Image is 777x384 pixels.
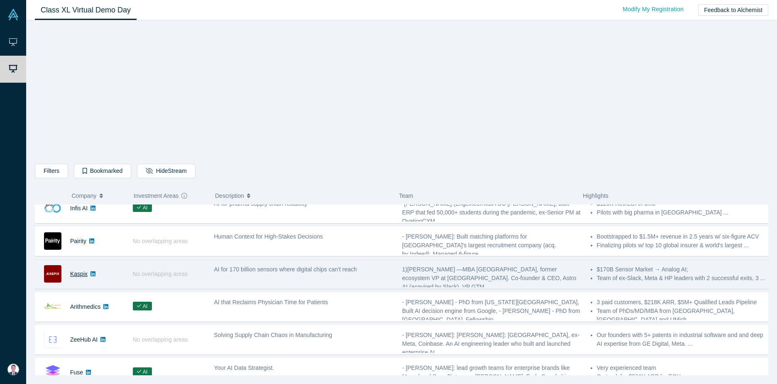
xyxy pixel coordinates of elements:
[70,205,88,212] a: Infis AI
[70,336,98,343] a: ZeeHub AI
[134,187,178,204] span: Investment Areas
[133,336,188,343] span: No overlapping areas
[133,238,188,244] span: No overlapping areas
[597,331,770,348] li: Our founders with 5+ patents in industrial software and and deep AI expertise from GE Digital, Me...
[402,266,576,290] span: 1)[PERSON_NAME] —MBA [GEOGRAPHIC_DATA], former ecosystem VP at [GEOGRAPHIC_DATA]. Co-founder & CE...
[70,238,86,244] a: Pairity
[402,299,580,323] span: - [PERSON_NAME] - PhD from [US_STATE][GEOGRAPHIC_DATA], Built AI decision engine from Google, - [...
[597,208,770,217] li: Pilots with big pharma in [GEOGRAPHIC_DATA] ...
[402,332,579,356] span: - [PERSON_NAME]: [PERSON_NAME]: [GEOGRAPHIC_DATA], ex-Meta, Coinbase. An AI engineering leader wh...
[44,298,61,315] img: Arithmedics's Logo
[698,4,768,16] button: Feedback to Alchemist
[597,274,770,283] li: Team of ex-Slack, Meta & HP leaders with 2 successful exits, 3 ...
[214,364,274,371] span: Your AI Data Strategist.
[214,332,332,338] span: Solving Supply Chain Chaos in Manufacturing
[597,232,770,241] li: Bootstrapped to $1.5M+ revenue in 2.5 years w/ six-figure ACV
[44,199,61,217] img: Infis AI's Logo
[597,307,770,324] li: Team of PhDs/MD/MBA from [GEOGRAPHIC_DATA], [GEOGRAPHIC_DATA] and UMich. ...
[44,331,61,348] img: ZeeHub AI's Logo
[214,266,357,273] span: AI for 170 billion sensors where digital chips can't reach
[35,0,137,20] a: Class XL Virtual Demo Day
[74,164,131,178] button: Bookmarked
[133,302,152,310] span: AI
[215,187,390,204] button: Description
[133,271,188,277] span: No overlapping areas
[35,164,68,178] button: Filters
[72,187,125,204] button: Company
[597,364,770,372] li: Very experienced team
[7,364,19,375] img: Terry Li's Account
[402,364,578,380] span: - [PERSON_NAME]: lead growth teams for enterprise brands like Marvel and Sony Pictures. - [PERSON...
[402,200,581,224] span: -[PERSON_NAME] (Engeineer/MBA UC [PERSON_NAME], built ERP that fed 50,000+ students during the pa...
[137,164,195,178] button: HideStream
[214,233,323,240] span: Human Context for High-Stakes Decisions
[70,303,100,310] a: Arithmedics
[597,265,770,274] li: $170B Sensor Market → Analog AI;
[214,299,328,305] span: AI that Reclaims Physician Time for Patients
[597,241,770,250] li: Finalizing pilots w/ top 10 global insurer & world's largest ...
[70,271,88,277] a: Kaspix
[583,192,608,199] span: Highlights
[7,9,19,20] img: Alchemist Vault Logo
[72,187,97,204] span: Company
[597,372,770,381] li: On track for $500K ARR by EOY ...
[597,298,770,307] li: 3 paid customers, $218K ARR, $5M+ Qualified Leads Pipeline
[133,367,152,376] span: AI
[44,232,61,250] img: Pairity's Logo
[70,369,83,376] a: Fuse
[215,187,244,204] span: Description
[44,364,61,381] img: Fuse's Logo
[402,233,556,257] span: - [PERSON_NAME]: Built matching platforms for [GEOGRAPHIC_DATA]'s largest recruitment company (ac...
[399,192,413,199] span: Team
[44,265,61,283] img: Kaspix's Logo
[286,27,518,158] iframe: Alchemist Class XL Demo Day: Vault
[614,2,692,17] a: Modify My Registration
[133,203,152,212] span: AI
